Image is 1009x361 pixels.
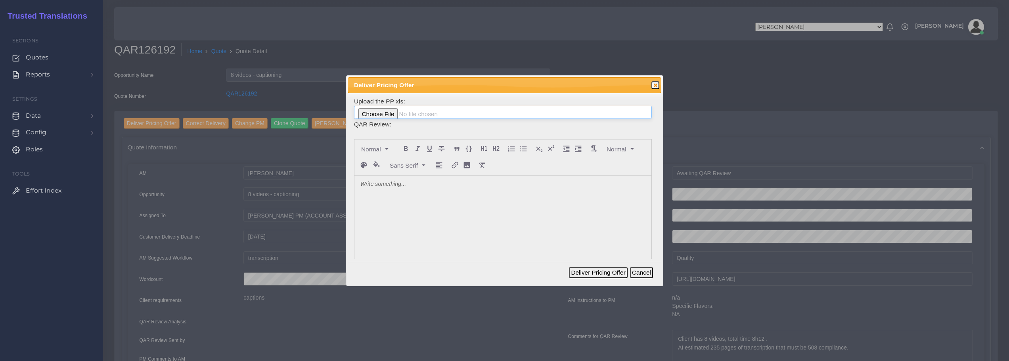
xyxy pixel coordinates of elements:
td: QAR Review: [354,119,652,129]
span: Roles [26,145,43,154]
span: Deliver Pricing Offer [354,80,625,90]
span: Effort Index [26,186,61,195]
td: Upload the PP xls: [354,96,652,120]
button: Deliver Pricing Offer [569,267,627,278]
span: Quotes [26,53,48,62]
button: Cancel [630,267,653,278]
a: Effort Index [6,182,97,199]
span: Reports [26,70,50,79]
a: Config [6,124,97,141]
h2: Trusted Translations [2,11,87,21]
span: Config [26,128,46,137]
span: Data [26,111,41,120]
span: Tools [12,171,30,177]
span: Sections [12,38,38,44]
a: Data [6,107,97,124]
a: Quotes [6,49,97,66]
a: Reports [6,66,97,83]
a: Trusted Translations [2,10,87,23]
a: Roles [6,141,97,158]
button: Close [651,81,659,89]
span: Settings [12,96,37,102]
